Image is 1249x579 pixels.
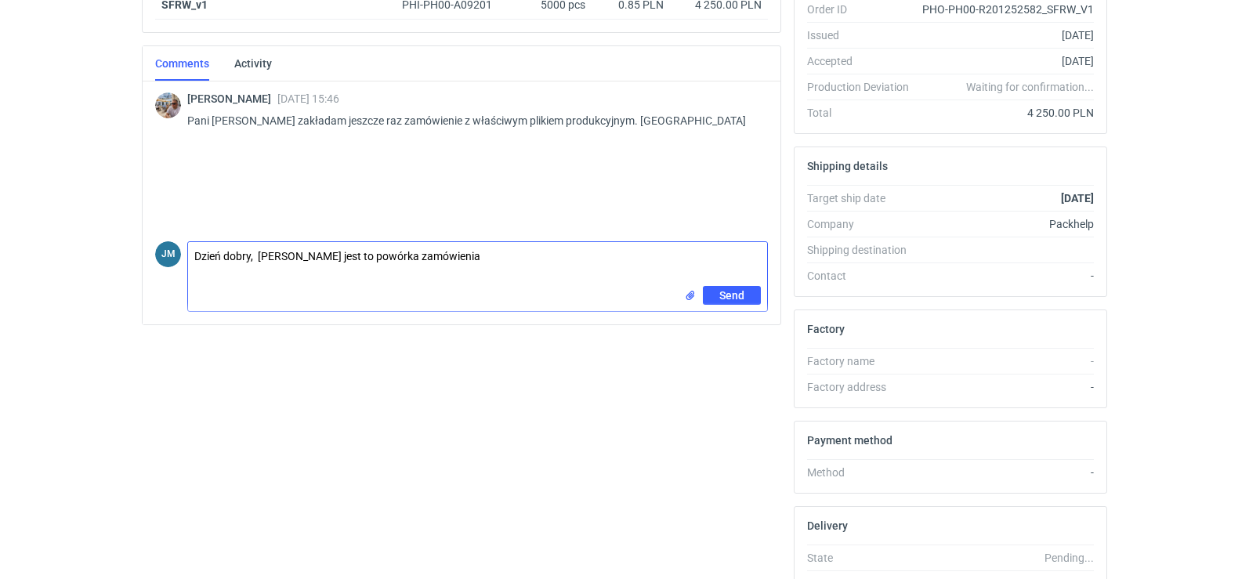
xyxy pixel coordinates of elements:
div: Packhelp [921,216,1094,232]
div: Method [807,465,921,480]
div: - [921,465,1094,480]
div: Company [807,216,921,232]
a: Activity [234,46,272,81]
button: Send [703,286,761,305]
em: Waiting for confirmation... [966,79,1094,95]
div: PHO-PH00-R201252582_SFRW_V1 [921,2,1094,17]
div: Factory name [807,353,921,369]
div: Accepted [807,53,921,69]
textarea: Dzień dobry, [PERSON_NAME] jest to powórka zamówienia [188,242,767,286]
div: - [921,379,1094,395]
div: State [807,550,921,566]
span: [DATE] 15:46 [277,92,339,105]
div: Production Deviation [807,79,921,95]
p: Pani [PERSON_NAME] zakładam jeszcze raz zamówienie z właściwym plikiem produkcyjnym. [GEOGRAPHIC_... [187,111,755,130]
div: 4 250.00 PLN [921,105,1094,121]
div: Order ID [807,2,921,17]
div: Total [807,105,921,121]
h2: Payment method [807,434,892,447]
div: - [921,268,1094,284]
div: [DATE] [921,27,1094,43]
h2: Shipping details [807,160,888,172]
figcaption: JM [155,241,181,267]
span: Send [719,290,744,301]
div: Contact [807,268,921,284]
div: Target ship date [807,190,921,206]
div: [DATE] [921,53,1094,69]
span: [PERSON_NAME] [187,92,277,105]
h2: Factory [807,323,845,335]
div: Issued [807,27,921,43]
a: Comments [155,46,209,81]
strong: [DATE] [1061,192,1094,204]
img: Michał Palasek [155,92,181,118]
div: Factory address [807,379,921,395]
h2: Delivery [807,519,848,532]
div: Joanna Myślak [155,241,181,267]
div: - [921,353,1094,369]
div: Shipping destination [807,242,921,258]
em: Pending... [1044,552,1094,564]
